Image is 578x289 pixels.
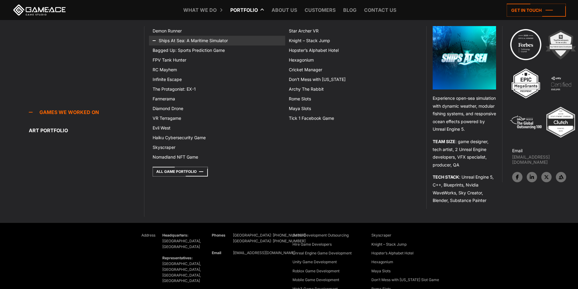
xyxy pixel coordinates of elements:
[29,106,144,118] a: Games we worked on
[292,277,339,283] a: Mobile Game Development
[149,75,285,84] a: Infinite Escape
[149,113,285,123] a: VR Terragame
[285,84,421,94] a: Archy The Rabbit
[153,167,208,176] a: All Game Portfolio
[433,26,496,89] img: Ships at sea menu logo
[162,256,193,260] strong: Representatives:
[149,94,285,104] a: Farmerama
[544,28,577,61] img: 2
[433,173,496,204] p: : Unreal Engine 5, C++, Blueprints, Nvidia WaveWorks, Sky Creator, Blender, Substance Painter
[285,75,421,84] a: Don’t Mess with [US_STATE]
[285,36,421,45] a: Knight – Stack Jump
[149,123,285,133] a: Evil West
[285,65,421,75] a: Cricket Manager
[149,84,285,94] a: The Protagonist: EX-1
[433,139,455,144] strong: TEAM SIZE
[149,65,285,75] a: RC Mayhem
[212,250,221,255] strong: Email
[285,45,421,55] a: Hopster’s Alphabet Hotel
[433,94,496,133] p: Experience open-sea simulation with dynamic weather, modular fishing systems, and responsive ocea...
[292,233,349,239] a: Game Development Outsourcing
[433,174,459,180] strong: TECH STACK
[149,26,285,36] a: Demon Runner
[292,250,352,257] a: Unreal Engine Game Development
[149,45,285,55] a: Bagged Up: Sports Prediction Game
[149,133,285,143] a: Haiku Cybersecurity Game
[371,242,407,248] a: Knight – Stack Jump
[544,67,578,100] img: 4
[371,233,391,239] a: Skyscraper
[233,250,295,255] a: [EMAIL_ADDRESS][DOMAIN_NAME]
[285,104,421,113] a: Maya Slots
[292,242,332,248] a: Hire Game Developers
[512,148,522,153] strong: Email
[507,4,566,17] a: Get in touch
[509,67,543,100] img: 3
[285,113,421,123] a: Tick 1 Facebook Game
[371,250,414,257] a: Hopster’s Alphabet Hotel
[212,233,225,237] strong: Phones
[433,138,496,169] p: : game designer, tech artist, 2 Unreal Engine developers, VFX specialist, producer, QA
[149,104,285,113] a: Diamond Drone
[544,106,577,139] img: Top ar vr development company gaming 2025 game ace
[371,259,393,265] a: Hexagonium
[149,143,285,152] a: Skyscraper
[149,152,285,162] a: Nomadland NFT Game
[159,233,201,284] div: [GEOGRAPHIC_DATA], [GEOGRAPHIC_DATA] [GEOGRAPHIC_DATA], [GEOGRAPHIC_DATA], [GEOGRAPHIC_DATA], [GE...
[285,94,421,104] a: Rome Slots
[509,28,543,61] img: Technology council badge program ace 2025 game ace
[149,36,285,45] a: Ships At Sea: A Maritime Simulator
[233,233,306,237] span: [GEOGRAPHIC_DATA]: [PHONE_NUMBER]
[292,259,337,265] a: Unity Game Development
[285,26,421,36] a: Star Archer VR
[233,239,306,243] span: [GEOGRAPHIC_DATA]: [PHONE_NUMBER]
[162,233,188,237] strong: Headquarters:
[371,277,439,283] a: Don’t Mess with [US_STATE] Slot Game
[371,268,390,274] a: Maya Slots
[509,106,543,139] img: 5
[512,154,578,165] a: [EMAIL_ADDRESS][DOMAIN_NAME]
[141,233,155,237] span: Address
[292,268,340,274] a: Roblox Game Development
[285,55,421,65] a: Hexagonium
[149,55,285,65] a: FPV Tank Hunter
[29,124,144,136] a: Art portfolio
